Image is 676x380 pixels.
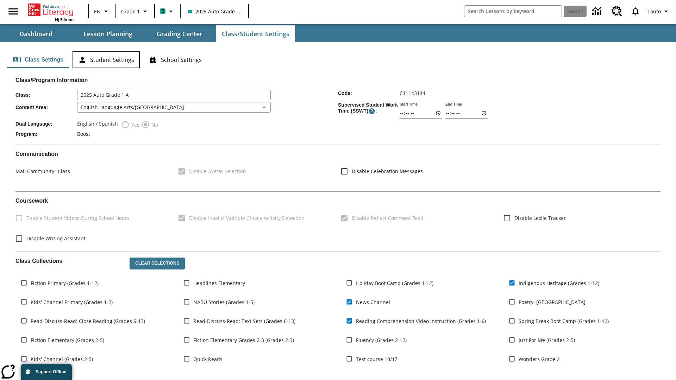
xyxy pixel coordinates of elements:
span: Disable Avatar Selection [189,167,246,175]
button: Grading Center [144,25,215,42]
button: Clear Selections [130,258,185,270]
span: Class [56,168,70,175]
span: Disable Celebration Messages [352,167,423,175]
span: Enable Student Videos During School Hours [26,214,130,222]
span: NJ Edition [55,17,74,22]
button: Lesson Planning [73,25,143,42]
button: Grade: Grade 1, Select a grade [118,5,152,18]
span: Headlines Elementary [193,279,245,287]
button: Class/Student Settings [216,25,295,42]
h2: Class/Program Information [15,77,661,83]
span: EN [94,8,101,15]
span: Disable Lexile Tracker [514,214,566,222]
div: Communication [15,151,661,186]
button: Profile/Settings [645,5,673,18]
div: Class/Student Settings [7,51,669,68]
span: Wonders Grade 2 [519,355,560,363]
input: Class [77,90,271,100]
h2: Class Collections [15,258,124,264]
label: End Time [445,102,462,107]
span: NABU Stories (Grades 1-5) [193,298,255,306]
span: Dual Language : [15,121,77,127]
span: Content Area : [15,104,77,110]
button: Supervised Student Work Time is the timeframe when students can take LevelSet and when lessons ar... [368,108,375,115]
div: Class/Program Information [15,83,661,139]
h2: Course work [15,197,661,204]
button: Language: EN, Select a language [91,5,113,18]
span: Disable Invalid Multiple Choice Activity Detection [189,214,305,222]
h2: Communication [15,151,661,157]
div: English Language Arts/[GEOGRAPHIC_DATA] [77,102,271,113]
span: Code : [338,90,400,96]
a: Resource Center, Will open in new tab [607,2,626,21]
span: B [161,7,164,15]
span: Supervised Student Work Time (SSWT) : [338,102,400,115]
span: Program : [15,131,77,137]
span: C11143144 [400,90,425,96]
span: Fiction Elementary (Grades 2-5) [31,336,104,344]
button: Dashboard [1,25,71,42]
span: Tauto [647,8,661,15]
a: Home [28,3,74,17]
span: Quick Reads [193,355,223,363]
span: Boost [77,131,90,137]
span: Kids' Channel (Grades 2-5) [31,355,93,363]
button: Student Settings [73,51,140,68]
span: Test course 10/17 [356,355,398,363]
span: No [150,121,158,128]
label: Start Time [400,102,418,107]
div: Home [28,2,74,22]
span: Read-Discuss-Read: Close Reading (Grades 6-13) [31,317,145,325]
button: Boost Class color is teal. Change class color [157,5,178,18]
span: Disable Reflect Comment Feed [352,214,424,222]
span: Mail Community : [15,168,56,175]
button: Open side menu [3,1,24,22]
span: Fiction Elementary Grades 2-3 (Grades 2-3) [193,336,294,344]
span: Read-Discuss-Read: Text Sets (Grades 6-13) [193,317,295,325]
div: Coursework [15,197,661,246]
span: Grade 1 [121,8,140,15]
button: Class Settings [7,51,69,68]
button: School Settings [143,51,207,68]
span: Kids' Channel Primary (Grades 1-2) [31,298,113,306]
label: English / Spanish [77,120,118,129]
span: Fiction Primary (Grades 1-12) [31,279,99,287]
span: Disable Writing Assistant [26,235,86,242]
div: Class Collections [15,252,661,375]
span: Just For Me (Grades 2-5) [519,336,575,344]
span: Indigenous Heritage (Grades 1-12) [519,279,599,287]
span: Yes [130,121,139,128]
span: Spring Break Boot Camp (Grades 1-12) [519,317,609,325]
span: Fluency (Grades 2-12) [356,336,407,344]
span: Reading Comprehension Video Instruction (Grades 1-6) [356,317,486,325]
span: 2025 Auto Grade 1 A [188,8,240,15]
span: News Channel [356,298,390,306]
a: Data Center [588,2,607,21]
input: search field [464,6,562,17]
button: Support Offline [21,364,72,380]
span: Class : [15,92,77,98]
a: Notifications [626,2,645,20]
span: Poetry: [GEOGRAPHIC_DATA] [519,298,586,306]
span: Support Offline [36,369,66,374]
span: Holiday Boot Camp (Grades 1-12) [356,279,433,287]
